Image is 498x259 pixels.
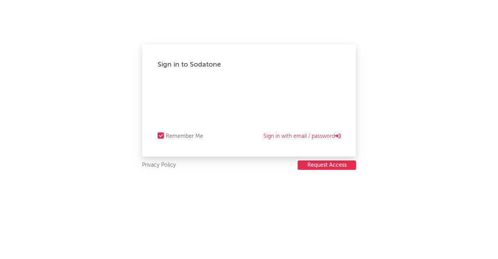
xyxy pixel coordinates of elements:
[298,160,356,170] button: Request Access
[166,132,203,141] div: Remember Me
[263,132,340,141] a: Sign in with email / password
[158,60,340,69] div: Sign in to Sodatone
[142,160,176,170] a: Privacy Policy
